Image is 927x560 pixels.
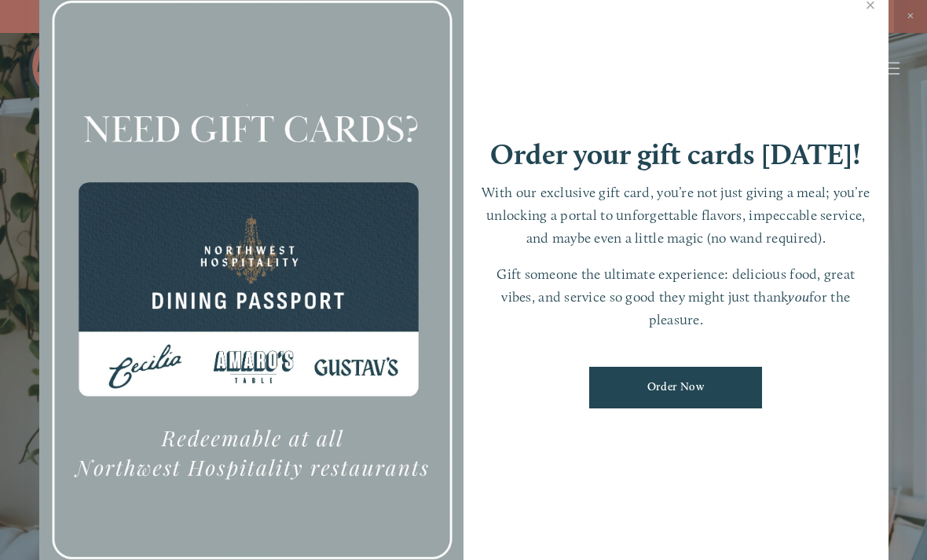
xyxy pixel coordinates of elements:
[788,288,809,305] em: you
[479,263,873,331] p: Gift someone the ultimate experience: delicious food, great vibes, and service so good they might...
[589,367,762,408] a: Order Now
[479,181,873,249] p: With our exclusive gift card, you’re not just giving a meal; you’re unlocking a portal to unforge...
[490,140,861,169] h1: Order your gift cards [DATE]!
